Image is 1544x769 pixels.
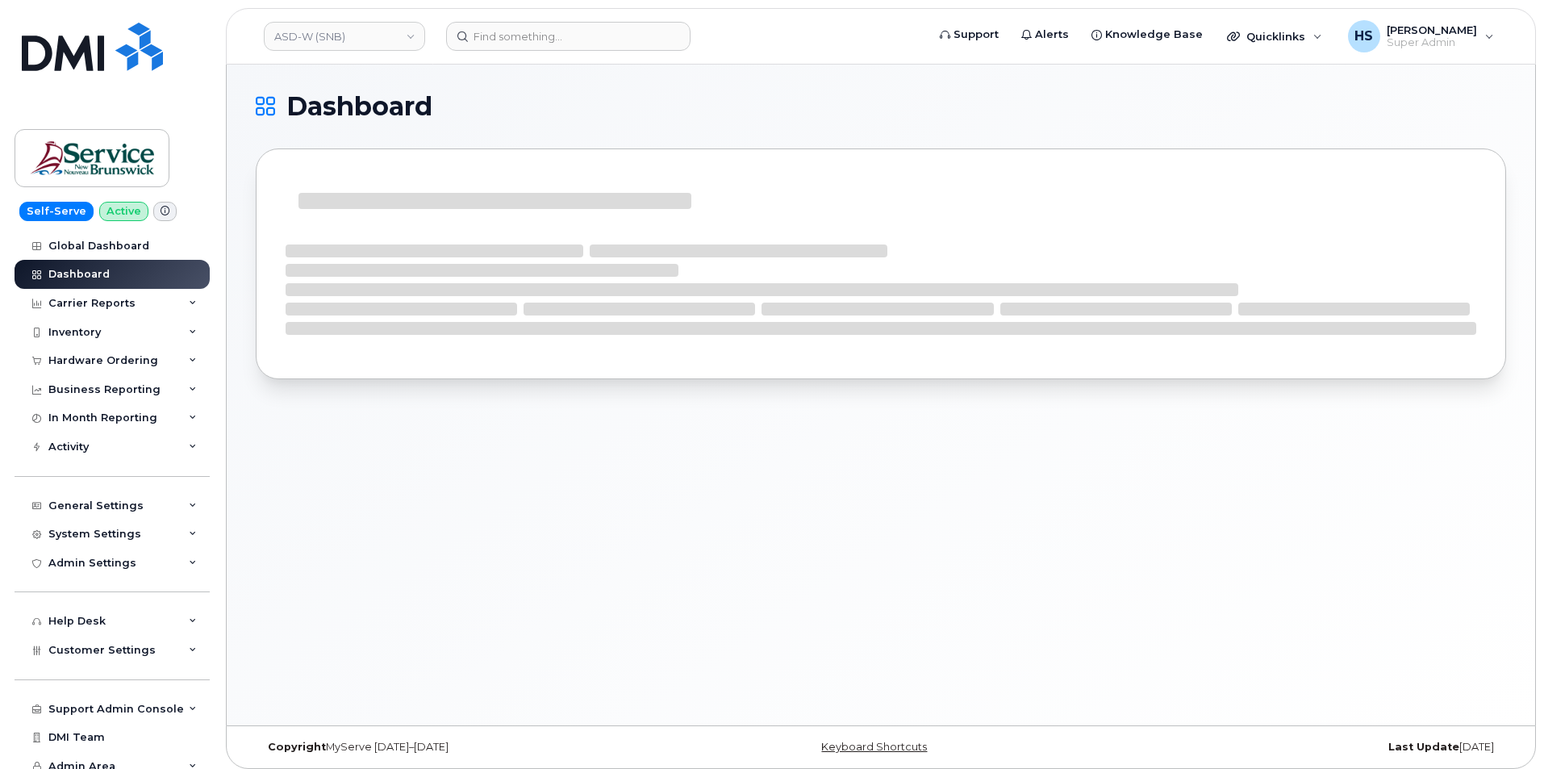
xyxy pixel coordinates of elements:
span: Dashboard [286,94,432,119]
strong: Copyright [268,741,326,753]
strong: Last Update [1388,741,1459,753]
div: MyServe [DATE]–[DATE] [256,741,673,754]
div: [DATE] [1089,741,1506,754]
a: Keyboard Shortcuts [821,741,927,753]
